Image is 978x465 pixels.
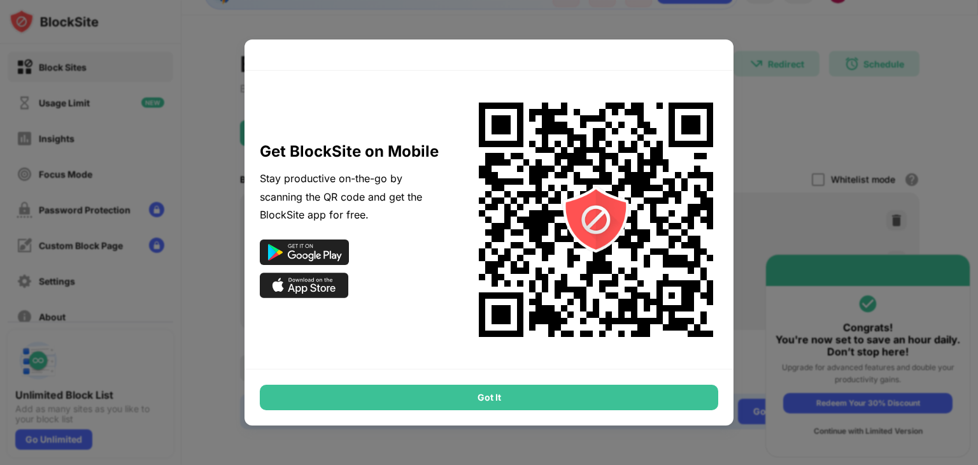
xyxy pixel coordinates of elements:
div: Got It [260,385,718,410]
div: Stay productive on-the-go by scanning the QR code and get the BlockSite app for free. [260,169,443,224]
img: app-store-black.svg [260,273,349,298]
img: google-play-black.svg [260,240,349,265]
div: Get BlockSite on Mobile [260,141,443,162]
img: onboard-omni-qr-code.svg [462,86,730,354]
